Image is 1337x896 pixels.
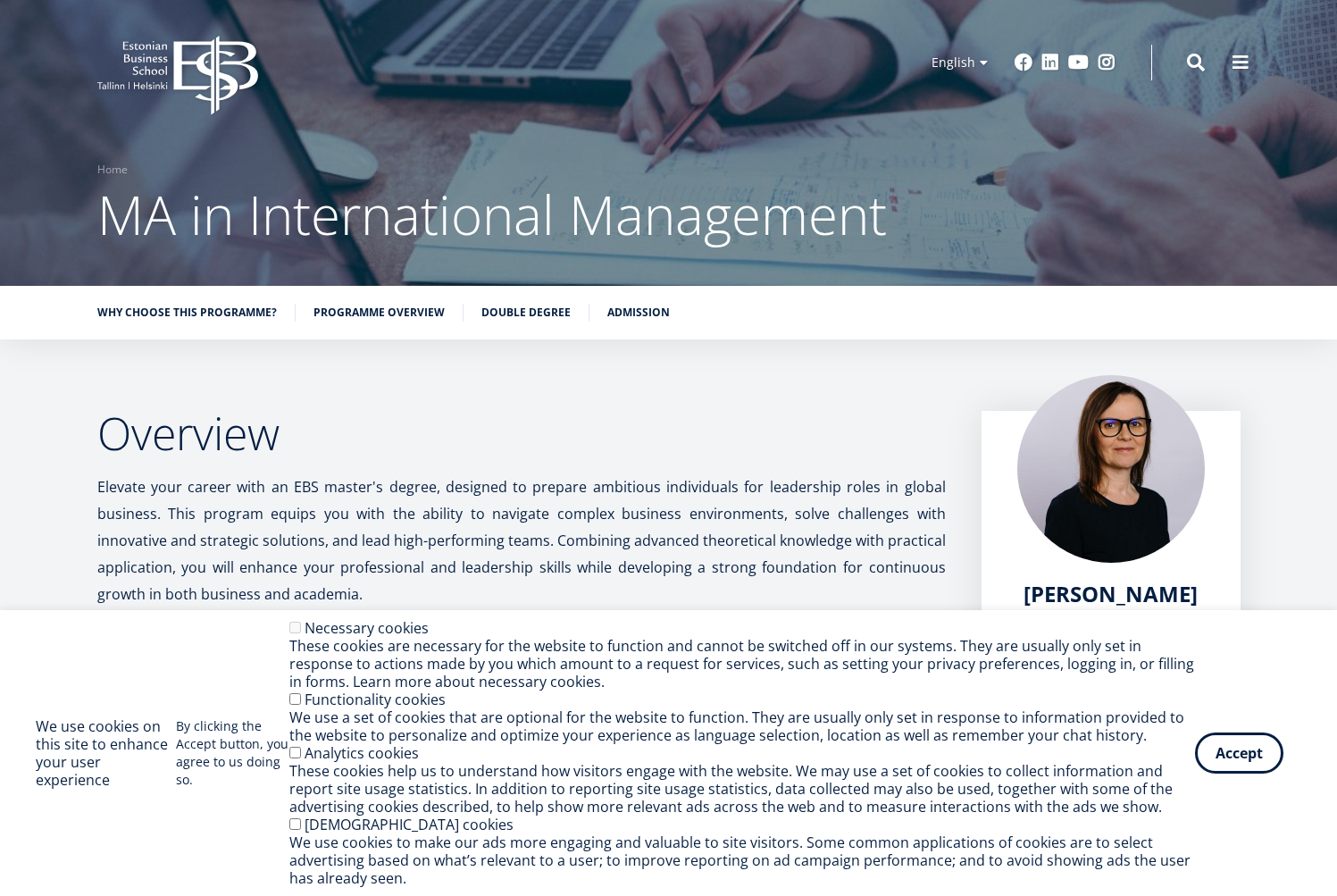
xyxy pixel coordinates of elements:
span: MA in International Management [97,178,887,251]
label: Functionality cookies [305,690,446,709]
p: By clicking the Accept button, you agree to us doing so. [176,717,289,789]
div: Head of MA programme, Lecturer [1017,607,1205,661]
a: Youtube [1068,54,1089,71]
a: [PERSON_NAME] [1024,581,1198,607]
a: Linkedin [1041,54,1059,71]
a: Admission [607,304,670,322]
button: Accept [1195,733,1283,774]
a: Instagram [1098,54,1116,71]
label: [DEMOGRAPHIC_DATA] cookies [305,815,514,834]
a: Home [97,161,128,179]
a: Why choose this programme? [97,304,277,322]
label: Necessary cookies [305,618,429,638]
img: Piret Masso [1017,375,1205,563]
h2: Overview [97,411,946,456]
div: These cookies are necessary for the website to function and cannot be switched off in our systems... [289,637,1195,691]
a: Double Degree [481,304,571,322]
div: We use a set of cookies that are optional for the website to function. They are usually only set ... [289,708,1195,744]
h2: We use cookies on this site to enhance your user experience [36,717,176,789]
div: These cookies help us to understand how visitors engage with the website. We may use a set of coo... [289,762,1195,816]
span: Elevate your career with an EBS master's degree, designed to prepare ambitious individuals for le... [97,477,946,604]
a: Programme overview [313,304,445,322]
label: Analytics cookies [305,743,419,763]
a: Facebook [1015,54,1032,71]
div: We use cookies to make our ads more engaging and valuable to site visitors. Some common applicati... [289,833,1195,887]
span: [PERSON_NAME] [1024,579,1198,608]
